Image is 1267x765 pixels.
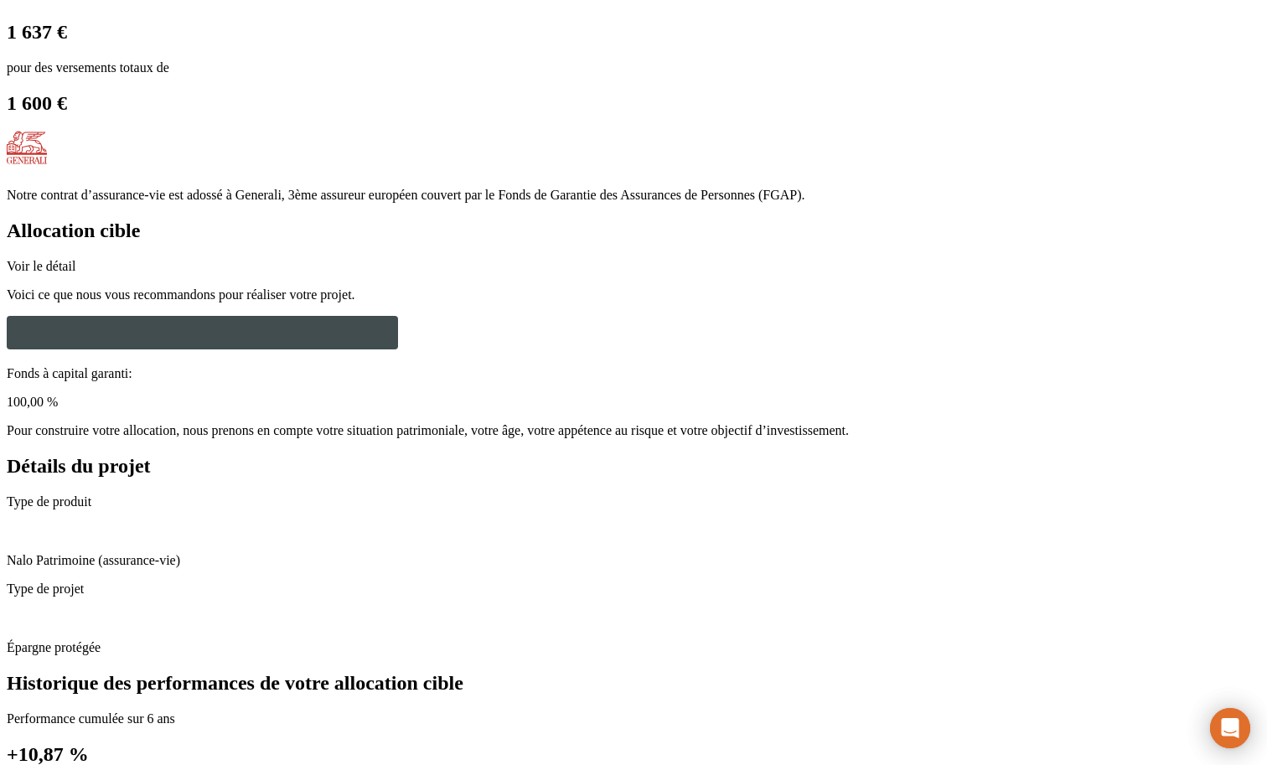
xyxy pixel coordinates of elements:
p: Type de projet [7,582,1260,597]
span: Performance cumulée sur 6 ans [7,711,175,726]
div: Ouvrir le Messenger Intercom [1210,708,1250,748]
h2: 1 637 € [7,21,1260,44]
p: Notre contrat d’assurance-vie est adossé à Generali, 3ème assureur européen couvert par le Fonds ... [7,188,1260,203]
p: Type de produit [7,494,1260,509]
p: Nalo Patrimoine (assurance-vie) [7,553,1260,568]
h2: Allocation cible [7,220,1260,242]
p: Voici ce que nous vous recommandons pour réaliser votre projet. [7,287,1260,302]
p: pour des versements totaux de [7,60,1260,75]
p: Pour construire votre allocation, nous prenons en compte votre situation patrimoniale, votre âge,... [7,423,1260,438]
p: Voir le détail [7,259,1260,274]
h2: 1 600 € [7,92,1260,115]
h2: Détails du projet [7,455,1260,478]
p: Fonds à capital garanti : [7,366,1260,381]
h2: Historique des performances de votre allocation cible [7,672,1260,695]
p: Épargne protégée [7,640,1260,655]
p: 100,00 % [7,395,1260,410]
